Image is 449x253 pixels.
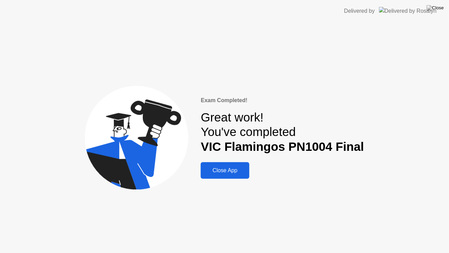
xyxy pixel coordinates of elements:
[201,96,364,105] div: Exam Completed!
[201,110,364,154] div: Great work! You've completed
[201,140,364,153] b: VIC Flamingos PN1004 Final
[427,5,444,11] img: Close
[203,167,247,174] div: Close App
[379,7,437,15] img: Delivered by Rosalyn
[201,162,249,179] button: Close App
[344,7,375,15] div: Delivered by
